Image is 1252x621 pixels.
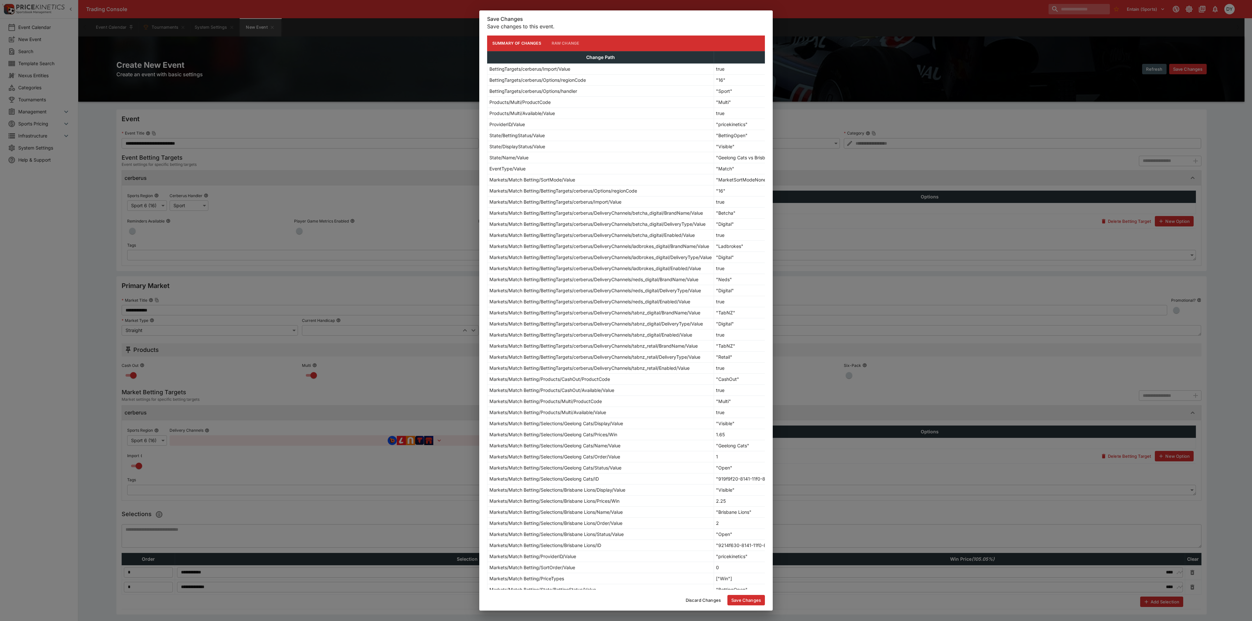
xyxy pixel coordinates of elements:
td: "Neds" [714,274,876,285]
p: Markets/Match Betting/ProviderID/Value [489,553,576,560]
td: "Digital" [714,318,876,329]
button: Save Changes [727,595,765,605]
p: Markets/Match Betting/Selections/Geelong Cats/Name/Value [489,442,620,449]
p: Markets/Match Betting/Selections/Geelong Cats/Status/Value [489,464,621,471]
td: "919f9f20-8141-11f0-80fb-a90cbf24c779" [714,473,876,484]
p: Markets/Match Betting/BettingTargets/cerberus/DeliveryChannels/neds_digital/BrandName/Value [489,276,698,283]
p: Markets/Match Betting/BettingTargets/cerberus/DeliveryChannels/ladbrokes_digital/DeliveryType/Value [489,254,712,261]
p: Markets/Match Betting/BettingTargets/cerberus/DeliveryChannels/tabnz_retail/Enabled/Value [489,365,690,371]
td: "Multi" [714,396,876,407]
p: Markets/Match Betting/Selections/Brisbane Lions/Name/Value [489,509,623,515]
td: "Geelong Cats" [714,440,876,451]
p: Markets/Match Betting/BettingTargets/cerberus/DeliveryChannels/betcha_digital/BrandName/Value [489,209,703,216]
p: Markets/Match Betting/Products/Multi/ProductCode [489,398,602,405]
td: true [714,108,876,119]
p: EventType/Value [489,165,526,172]
p: Markets/Match Betting/BettingTargets/cerberus/DeliveryChannels/tabnz_retail/DeliveryType/Value [489,354,700,360]
td: true [714,407,876,418]
p: Save changes to this event. [487,22,765,30]
td: "Visible" [714,418,876,429]
td: "TabNZ" [714,307,876,318]
td: 2 [714,517,876,528]
td: "Betcha" [714,207,876,218]
h6: Save Changes [487,16,765,22]
p: Markets/Match Betting/BettingTargets/cerberus/DeliveryChannels/neds_digital/DeliveryType/Value [489,287,701,294]
td: "MarketSortModeNone" [714,174,876,185]
td: true [714,329,876,340]
td: true [714,296,876,307]
td: true [714,229,876,240]
td: 0 [714,562,876,573]
td: "Digital" [714,285,876,296]
td: "Digital" [714,252,876,263]
p: Markets/Match Betting/PriceTypes [489,575,564,582]
td: "Match" [714,163,876,174]
td: "pricekinetics" [714,551,876,562]
td: "Retail" [714,351,876,362]
p: Markets/Match Betting/BettingTargets/cerberus/DeliveryChannels/tabnz_digital/Enabled/Value [489,331,692,338]
td: "Ladbrokes" [714,240,876,252]
p: Markets/Match Betting/State/BettingStatus/Value [489,586,596,593]
p: Markets/Match Betting/Selections/Brisbane Lions/Display/Value [489,486,625,493]
td: "Digital" [714,218,876,229]
td: "CashOut" [714,373,876,384]
p: Markets/Match Betting/Selections/Geelong Cats/Order/Value [489,453,620,460]
p: BettingTargets/cerberus/Options/handler [489,88,577,94]
td: "Sport" [714,85,876,96]
p: Markets/Match Betting/Products/Multi/Available/Value [489,409,606,416]
button: Raw Change [546,36,585,51]
td: true [714,63,876,74]
p: Markets/Match Betting/Selections/Brisbane Lions/Prices/Win [489,498,619,504]
td: "BettingOpen" [714,584,876,595]
td: "Geelong Cats vs Brisbane Lions" [714,152,876,163]
td: "TabNZ" [714,340,876,351]
td: "Multi" [714,96,876,108]
p: State/Name/Value [489,154,529,161]
p: Markets/Match Betting/BettingTargets/cerberus/DeliveryChannels/tabnz_retail/BrandName/Value [489,342,698,349]
td: "Visible" [714,141,876,152]
p: State/BettingStatus/Value [489,132,545,139]
th: Base Value [714,51,876,63]
p: Markets/Match Betting/SortMode/Value [489,176,575,183]
p: Markets/Match Betting/Selections/Brisbane Lions/Order/Value [489,520,622,527]
p: Markets/Match Betting/Selections/Brisbane Lions/ID [489,542,601,549]
p: Markets/Match Betting/BettingTargets/cerberus/Options/regionCode [489,187,637,194]
td: "pricekinetics" [714,119,876,130]
p: Products/Multi/ProductCode [489,99,551,106]
td: "16" [714,185,876,196]
p: Markets/Match Betting/BettingTargets/cerberus/DeliveryChannels/betcha_digital/Enabled/Value [489,232,695,238]
p: Markets/Match Betting/SortOrder/Value [489,564,575,571]
button: Discard Changes [682,595,725,605]
td: true [714,384,876,396]
p: Products/Multi/Available/Value [489,110,555,117]
p: Markets/Match Betting/Products/CashOut/Available/Value [489,387,614,394]
p: Markets/Match Betting/BettingTargets/cerberus/DeliveryChannels/tabnz_digital/DeliveryType/Value [489,320,703,327]
p: Markets/Match Betting/BettingTargets/cerberus/DeliveryChannels/neds_digital/Enabled/Value [489,298,690,305]
td: "BettingOpen" [714,130,876,141]
td: true [714,362,876,373]
td: "Visible" [714,484,876,495]
p: Markets/Match Betting/BettingTargets/cerberus/Import/Value [489,198,621,205]
td: true [714,196,876,207]
td: 2.25 [714,495,876,506]
p: Markets/Match Betting/Selections/Brisbane Lions/Status/Value [489,531,624,538]
button: Summary of Changes [487,36,546,51]
th: Change Path [487,51,714,63]
p: Markets/Match Betting/Products/CashOut/ProductCode [489,376,610,383]
td: true [714,263,876,274]
p: Markets/Match Betting/BettingTargets/cerberus/DeliveryChannels/tabnz_digital/BrandName/Value [489,309,700,316]
p: ProviderID/Value [489,121,525,128]
p: Markets/Match Betting/BettingTargets/cerberus/DeliveryChannels/ladbrokes_digital/BrandName/Value [489,243,709,250]
td: "9214f630-8141-11f0-80fb-a90cbf24c779" [714,540,876,551]
td: "Open" [714,462,876,473]
td: "Brisbane Lions" [714,506,876,517]
p: BettingTargets/cerberus/Import/Value [489,65,570,72]
p: Markets/Match Betting/BettingTargets/cerberus/DeliveryChannels/betcha_digital/DeliveryType/Value [489,221,706,227]
td: "16" [714,74,876,85]
p: State/DisplayStatus/Value [489,143,545,150]
p: Markets/Match Betting/Selections/Geelong Cats/ID [489,475,599,482]
td: "Open" [714,528,876,540]
p: Markets/Match Betting/BettingTargets/cerberus/DeliveryChannels/ladbrokes_digital/Enabled/Value [489,265,701,272]
p: Markets/Match Betting/Selections/Geelong Cats/Prices/Win [489,431,617,438]
p: BettingTargets/cerberus/Options/regionCode [489,77,586,83]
